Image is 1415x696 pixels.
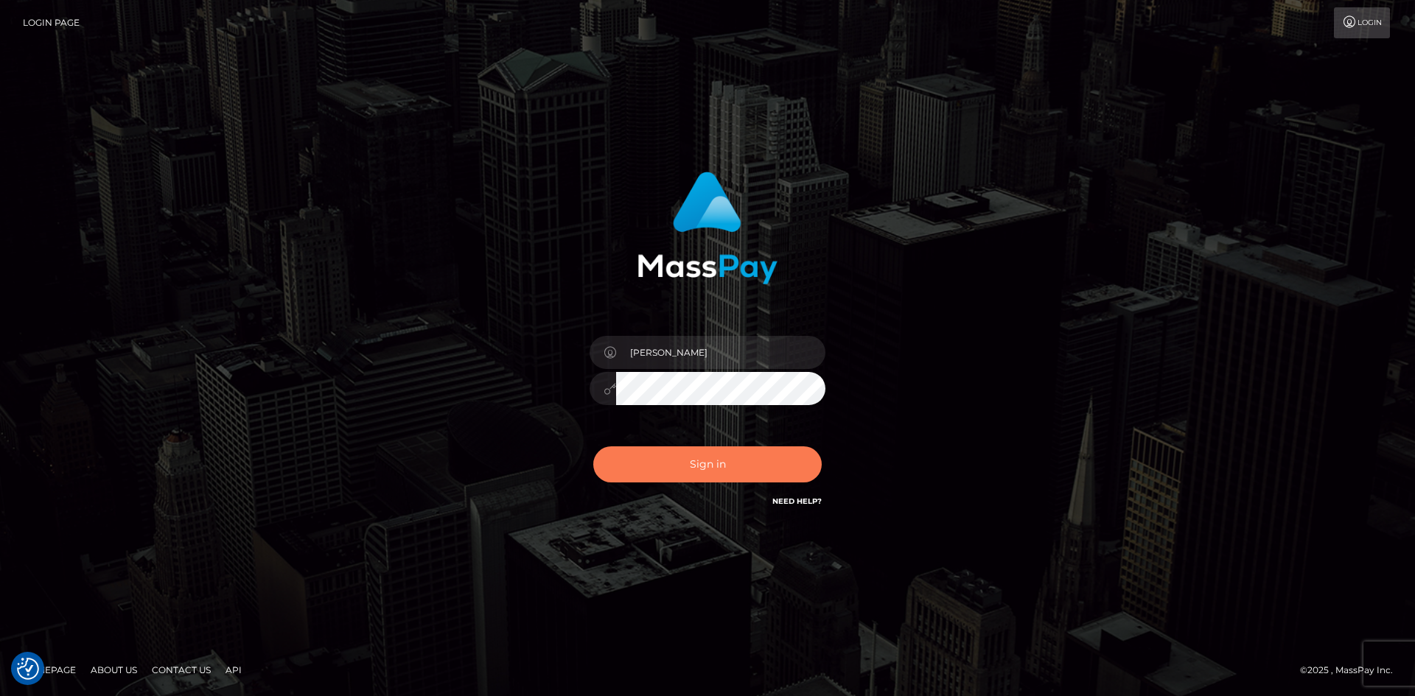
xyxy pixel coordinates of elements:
[85,658,143,681] a: About Us
[1334,7,1390,38] a: Login
[17,658,39,680] img: Revisit consent button
[772,496,822,506] a: Need Help?
[637,172,778,284] img: MassPay Login
[616,336,825,369] input: Username...
[593,446,822,482] button: Sign in
[17,658,39,680] button: Consent Preferences
[146,658,217,681] a: Contact Us
[1300,662,1404,678] div: © 2025 , MassPay Inc.
[220,658,248,681] a: API
[16,658,82,681] a: Homepage
[23,7,80,38] a: Login Page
